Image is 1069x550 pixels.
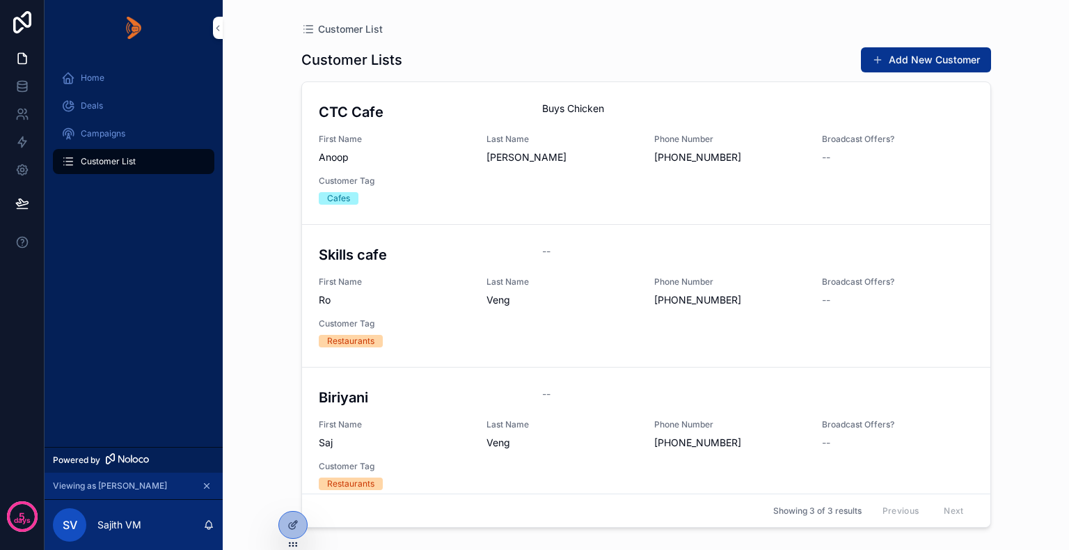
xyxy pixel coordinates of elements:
span: Broadcast Offers? [822,134,973,145]
button: Add New Customer [861,47,991,72]
span: Customer List [81,156,136,167]
span: Last Name [486,134,638,145]
div: scrollable content [45,56,223,192]
span: Deals [81,100,103,111]
span: Customer Tag [319,461,470,472]
a: Biriyani--First NameSajLast NameVengPhone Number[PHONE_NUMBER]Broadcast Offers?--Customer TagRest... [302,368,990,510]
span: [PHONE_NUMBER] [654,150,805,164]
a: CTC CafeBuys ChickenFirst NameAnoopLast Name[PERSON_NAME]Phone Number[PHONE_NUMBER]Broadcast Offe... [302,82,990,225]
span: Phone Number [654,276,805,288]
span: SV [63,517,77,533]
span: Showing 3 of 3 results [773,505,862,517]
span: Phone Number [654,419,805,430]
h3: Biriyani [319,387,526,408]
span: Campaigns [81,128,125,139]
a: Deals [53,93,214,118]
a: Powered by [45,447,223,473]
div: Restaurants [327,335,374,347]
span: -- [822,293,830,307]
span: Powered by [53,455,100,466]
a: Campaigns [53,121,214,146]
span: Anoop [319,150,470,164]
span: -- [822,436,830,450]
span: First Name [319,134,470,145]
span: First Name [319,276,470,288]
span: [PHONE_NUMBER] [654,293,805,307]
span: Last Name [486,276,638,288]
span: Phone Number [654,134,805,145]
img: App logo [126,17,141,39]
span: -- [542,387,551,401]
span: Home [81,72,104,84]
span: Broadcast Offers? [822,276,973,288]
div: Restaurants [327,478,374,490]
span: Viewing as [PERSON_NAME] [53,480,167,492]
span: -- [822,150,830,164]
span: Customer Tag [319,175,470,187]
span: Ro [319,293,470,307]
p: days [14,515,31,526]
span: Broadcast Offers? [822,419,973,430]
p: 5 [19,510,25,524]
a: Customer List [53,149,214,174]
h3: Skills cafe [319,244,526,265]
span: Buys Chicken [542,102,862,116]
span: Veng [486,293,638,307]
span: First Name [319,419,470,430]
p: Sajith VM [97,518,141,532]
span: Customer Tag [319,318,470,329]
h3: CTC Cafe [319,102,526,123]
span: Customer List [318,22,383,36]
a: Home [53,65,214,91]
span: [PHONE_NUMBER] [654,436,805,450]
span: Veng [486,436,638,450]
div: Cafes [327,192,350,205]
h1: Customer Lists [301,50,402,70]
a: Skills cafe--First NameRoLast NameVengPhone Number[PHONE_NUMBER]Broadcast Offers?--Customer TagRe... [302,225,990,368]
span: Last Name [486,419,638,430]
span: -- [542,244,551,258]
span: [PERSON_NAME] [486,150,638,164]
a: Customer List [301,22,383,36]
span: Saj [319,436,470,450]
